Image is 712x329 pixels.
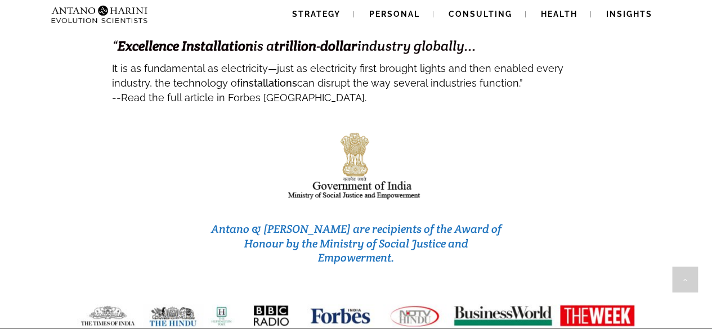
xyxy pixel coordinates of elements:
strong: installations [240,77,297,89]
strong: dollar [320,37,357,55]
span: Health [541,10,577,19]
span: Consulting [449,10,512,19]
strong: trillion [274,37,316,55]
strong: Excellence Installation [118,37,253,55]
span: It is as fundamental as electricity—just as electricity first brought lights and then enabled eve... [112,62,563,89]
h3: Antano & [PERSON_NAME] are recipients of the Award of Honour by the Ministry of Social Justice an... [208,222,505,265]
span: Insights [606,10,652,19]
img: Media-Strip [68,304,644,327]
span: “ is a - industry globally... [112,37,476,55]
span: Read the full article in Forbes [GEOGRAPHIC_DATA]. [121,92,366,103]
img: india-logo1 [287,129,426,202]
span: Strategy [292,10,341,19]
span: Personal [369,10,420,19]
a: Read the full article in Forbes [GEOGRAPHIC_DATA]. [121,85,366,106]
span: -- [112,92,121,103]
